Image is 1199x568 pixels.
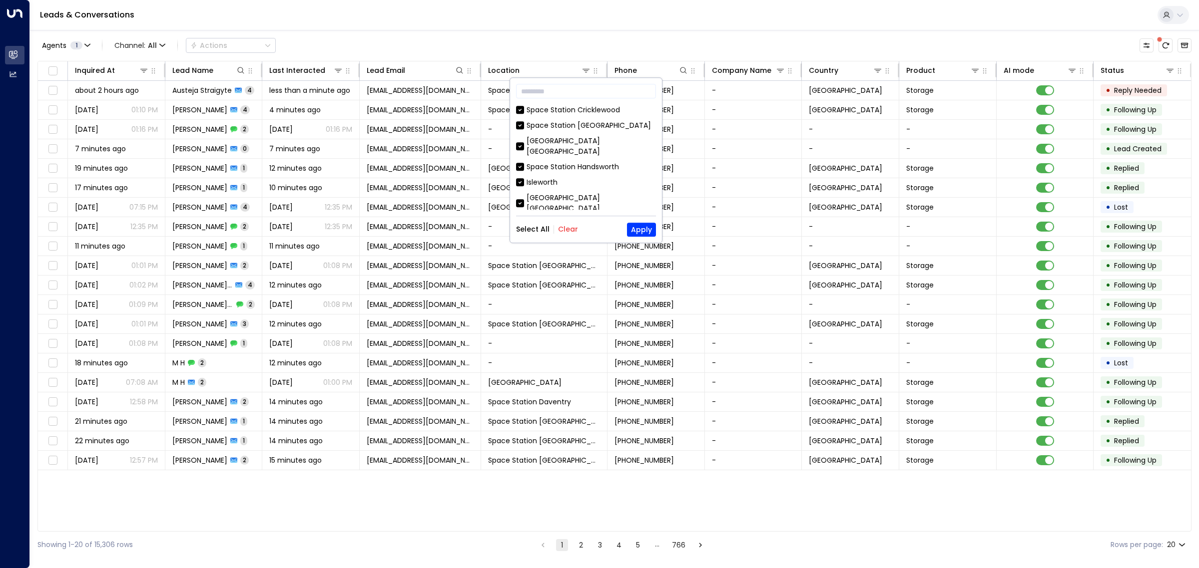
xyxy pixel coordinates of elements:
button: Go to page 2 [575,539,587,551]
span: United Kingdom [809,85,882,95]
div: Inquired At [75,64,115,76]
span: Storage [906,202,934,212]
span: Following Up [1114,319,1157,329]
span: United Kingdom [809,397,882,407]
span: +447774428692 [614,397,674,407]
div: AI mode [1004,64,1034,76]
span: Oct 03, 2025 [75,299,98,309]
span: David Burkett [172,144,227,154]
td: - [481,217,607,236]
button: Apply [627,223,656,237]
span: mtroyds@hotmail.com [367,397,474,407]
span: Emily Atkinson [172,241,227,251]
span: 14 minutes ago [269,397,323,407]
p: 01:10 PM [131,105,158,115]
span: Jess England [172,280,233,290]
p: 12:35 PM [130,222,158,232]
td: - [705,237,802,256]
span: Following Up [1114,280,1157,290]
p: 01:00 PM [323,377,352,387]
span: Following Up [1114,124,1157,134]
span: Oct 03, 2025 [75,124,98,134]
p: 12:58 PM [130,397,158,407]
span: Storage [906,183,934,193]
button: Go to next page [694,539,706,551]
span: Toggle select row [46,201,59,214]
td: - [705,392,802,411]
span: less than a minute ago [269,85,350,95]
div: Last Interacted [269,64,343,76]
p: 01:02 PM [129,280,158,290]
td: - [705,139,802,158]
div: Space Station Handsworth [527,162,619,172]
span: All [148,41,157,49]
span: Jade Duncan [172,183,227,193]
span: Oct 04, 2025 [269,222,293,232]
div: • [1106,335,1111,352]
p: 01:08 PM [323,261,352,271]
span: 7 minutes ago [269,144,320,154]
span: 11 minutes ago [75,241,125,251]
span: about 2 hours ago [75,85,139,95]
span: +447725248452 [614,261,674,271]
span: jadeduncan81@gmail.com [367,202,474,212]
span: 2 [198,378,206,386]
button: Go to page 766 [670,539,687,551]
span: Austeja Straigyte [172,85,232,95]
td: - [705,314,802,333]
td: - [899,139,997,158]
span: 11 minutes ago [269,241,320,251]
span: +447979901420 [614,319,674,329]
div: • [1106,413,1111,430]
td: - [802,120,899,139]
span: 4 [240,203,250,211]
p: 01:08 PM [129,338,158,348]
span: 4 [240,105,250,114]
span: 4 [245,86,254,94]
div: • [1106,179,1111,196]
td: - [705,198,802,217]
span: David Burkett [172,163,227,173]
div: • [1106,277,1111,293]
span: Storage [906,261,934,271]
span: iamarni123@gmail.com [367,377,474,387]
td: - [802,217,899,236]
span: +447725248452 [614,241,674,251]
span: Toggle select row [46,260,59,272]
span: United Kingdom [809,163,882,173]
span: Space Station Shrewsbury [488,163,600,173]
div: • [1106,238,1111,255]
div: • [1106,140,1111,157]
a: Leads & Conversations [40,9,134,20]
p: 01:08 PM [323,299,352,309]
p: 12:35 PM [325,222,352,232]
div: Last Interacted [269,64,325,76]
td: - [899,237,997,256]
span: Toggle select row [46,123,59,136]
span: chrismaher1982@googlemail.com [367,338,474,348]
span: Following Up [1114,222,1157,232]
span: Storage [906,397,934,407]
td: - [481,139,607,158]
p: 01:01 PM [131,319,158,329]
div: • [1106,393,1111,410]
div: [GEOGRAPHIC_DATA] [GEOGRAPHIC_DATA] [527,193,656,214]
div: Product [906,64,980,76]
div: [GEOGRAPHIC_DATA] [GEOGRAPHIC_DATA] [516,136,656,157]
span: Toggle select row [46,376,59,389]
div: Lead Name [172,64,213,76]
div: Country [809,64,838,76]
span: emilyatkinson89@outlook.com [367,261,474,271]
span: 2 [198,358,206,367]
div: Space Station Handsworth [516,162,656,172]
span: Space Station Hall Green [488,377,562,387]
button: Select All [516,226,550,234]
p: 01:08 PM [323,338,352,348]
div: Space Station Cricklewood [527,105,620,115]
span: Oct 07, 2025 [269,299,293,309]
span: Toggle select row [46,318,59,330]
button: Go to page 5 [632,539,644,551]
span: Toggle select row [46,221,59,233]
td: - [481,353,607,372]
div: Lead Email [367,64,465,76]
